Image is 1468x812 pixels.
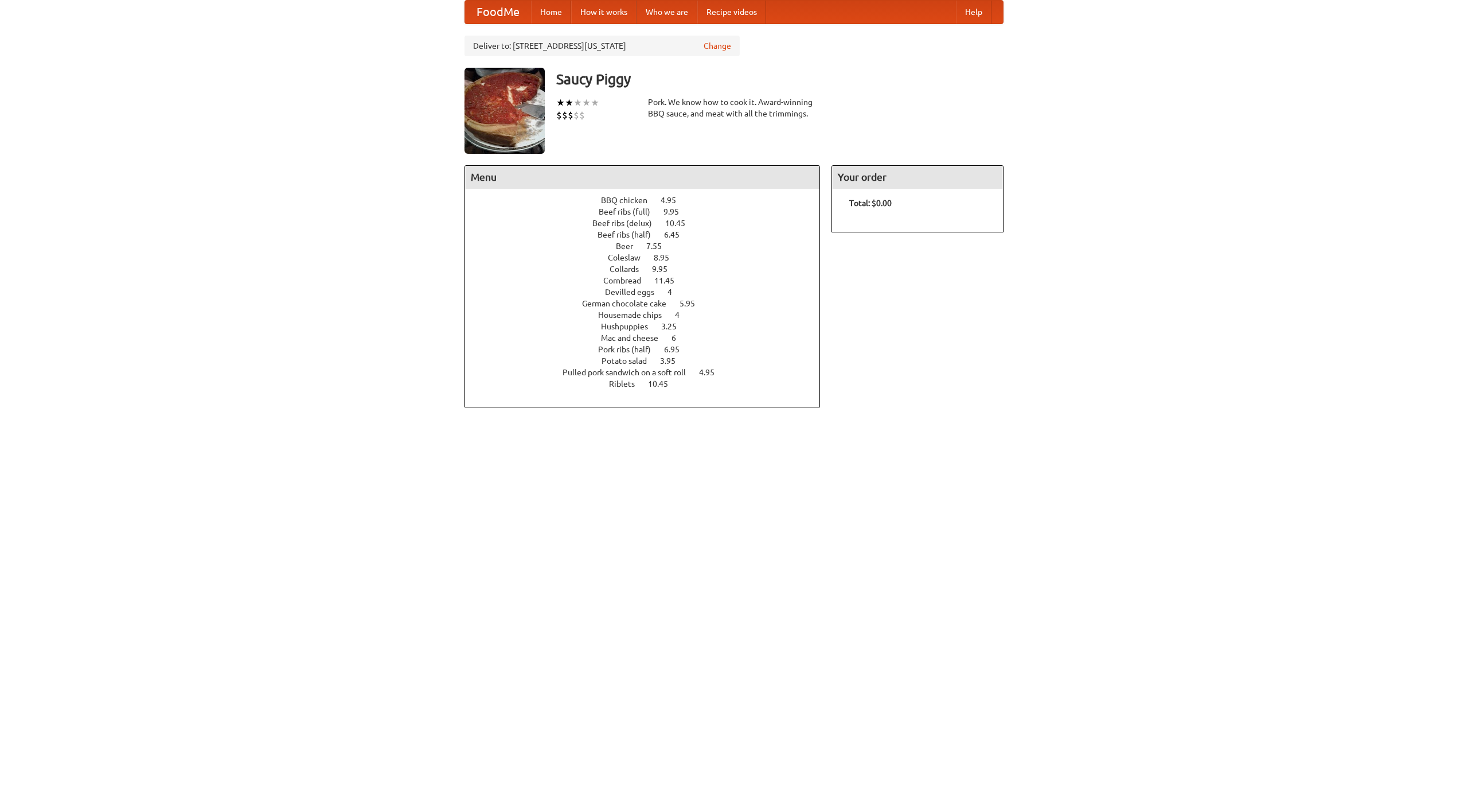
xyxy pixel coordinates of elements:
span: Coleslaw [608,253,652,262]
h4: Your order [832,166,1003,189]
span: 9.95 [652,265,679,274]
div: Pork. We know how to cook it. Award-winning BBQ sauce, and meat with all the trimmings. [648,96,820,119]
span: 8.95 [654,253,681,262]
a: Who we are [637,1,697,24]
li: $ [579,109,585,122]
a: Change [704,40,731,52]
span: 9.95 [663,207,690,216]
a: Recipe videos [697,1,766,24]
a: Hushpuppies 3.25 [601,322,698,331]
span: Mac and cheese [601,333,670,343]
span: Beer [616,242,645,251]
li: ★ [556,96,565,109]
span: 4.95 [661,196,688,205]
a: How it works [571,1,637,24]
span: BBQ chicken [601,196,659,205]
span: 3.95 [660,356,687,366]
span: 6.95 [664,345,691,354]
span: Potato salad [602,356,658,366]
a: Beer 7.55 [616,242,683,251]
span: Beef ribs (full) [599,207,662,216]
span: 5.95 [680,299,706,308]
span: Beef ribs (half) [598,230,662,239]
span: 7.55 [646,242,673,251]
span: 6.45 [664,230,691,239]
span: Housemade chips [598,310,673,320]
a: Beef ribs (delux) 10.45 [592,219,706,228]
li: $ [562,109,568,122]
span: Cornbread [603,276,653,285]
span: 4 [667,287,684,297]
a: Riblets 10.45 [609,379,689,388]
a: Beef ribs (half) 6.45 [598,230,701,239]
img: angular.jpg [464,68,545,154]
span: German chocolate cake [582,299,678,308]
span: 4 [675,310,691,320]
div: Deliver to: [STREET_ADDRESS][US_STATE] [464,36,740,56]
a: Mac and cheese 6 [601,333,697,343]
span: Devilled eggs [605,287,666,297]
li: ★ [591,96,599,109]
span: 4.95 [699,368,726,377]
li: ★ [573,96,582,109]
span: 11.45 [654,276,686,285]
span: 6 [671,333,688,343]
span: 10.45 [648,379,680,388]
a: Devilled eggs 4 [605,287,693,297]
a: Housemade chips 4 [598,310,701,320]
a: Collards 9.95 [610,265,689,274]
span: 10.45 [665,219,697,228]
span: 3.25 [661,322,688,331]
span: Collards [610,265,650,274]
li: ★ [565,96,573,109]
a: Coleslaw 8.95 [608,253,690,262]
li: $ [556,109,562,122]
a: BBQ chicken 4.95 [601,196,697,205]
a: FoodMe [465,1,531,24]
b: Total: $0.00 [849,199,892,208]
span: Pulled pork sandwich on a soft roll [563,368,697,377]
a: Home [531,1,571,24]
h4: Menu [465,166,819,189]
li: $ [568,109,573,122]
span: Hushpuppies [601,322,659,331]
li: $ [573,109,579,122]
a: Pork ribs (half) 6.95 [598,345,701,354]
a: Pulled pork sandwich on a soft roll 4.95 [563,368,736,377]
span: Beef ribs (delux) [592,219,663,228]
span: Riblets [609,379,646,388]
h3: Saucy Piggy [556,68,1004,91]
a: Cornbread 11.45 [603,276,696,285]
a: Help [956,1,991,24]
span: Pork ribs (half) [598,345,662,354]
li: ★ [582,96,591,109]
a: Beef ribs (full) 9.95 [599,207,700,216]
a: Potato salad 3.95 [602,356,697,366]
a: German chocolate cake 5.95 [582,299,716,308]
